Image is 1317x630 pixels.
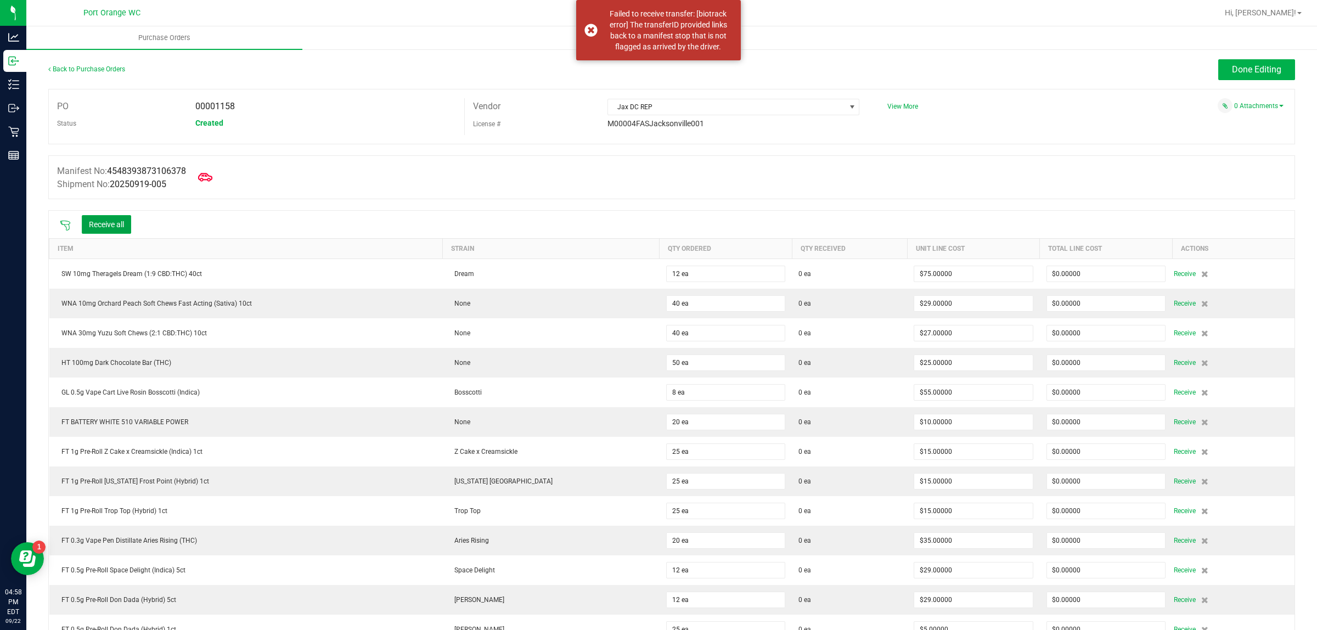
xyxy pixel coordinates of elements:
input: $0.00000 [914,503,1032,519]
label: PO [57,98,69,115]
span: Created [195,119,223,127]
label: Shipment No: [57,178,166,191]
span: Receive [1174,504,1196,517]
span: 0 ea [798,358,811,368]
div: SW 10mg Theragels Dream (1:9 CBD:THC) 40ct [56,269,436,279]
div: WNA 10mg Orchard Peach Soft Chews Fast Acting (Sativa) 10ct [56,299,436,308]
span: 0 ea [798,565,811,575]
span: Receive [1174,564,1196,577]
input: 0 ea [667,355,785,370]
span: Hi, [PERSON_NAME]! [1225,8,1296,17]
a: Purchase Orders [26,26,302,49]
span: Mark as Arrived [193,165,217,189]
inline-svg: Inbound [8,55,19,66]
button: Done Editing [1218,59,1295,80]
input: $0.00000 [1047,562,1165,578]
a: Back to Purchase Orders [48,65,125,73]
iframe: Resource center [11,542,44,575]
input: 0 ea [667,474,785,489]
label: Manifest No: [57,165,186,178]
span: 0 ea [798,299,811,308]
span: 0 ea [798,536,811,545]
input: 0 ea [667,533,785,548]
input: $0.00000 [1047,592,1165,607]
input: 0 ea [667,503,785,519]
a: View More [887,103,918,110]
input: 0 ea [667,414,785,430]
input: $0.00000 [914,296,1032,311]
div: FT BATTERY WHITE 510 VARIABLE POWER [56,417,436,427]
span: Receive [1174,267,1196,280]
div: HT 100mg Dark Chocolate Bar (THC) [56,358,436,368]
span: [US_STATE] [GEOGRAPHIC_DATA] [449,477,553,485]
input: $0.00000 [1047,503,1165,519]
span: Purchase Orders [123,33,205,43]
div: FT 1g Pre-Roll Z Cake x Creamsickle (Indica) 1ct [56,447,436,457]
div: GL 0.5g Vape Cart Live Rosin Bosscotti (Indica) [56,387,436,397]
input: 0 ea [667,444,785,459]
div: FT 1g Pre-Roll [US_STATE] Frost Point (Hybrid) 1ct [56,476,436,486]
th: Qty Received [792,238,907,258]
input: 0 ea [667,266,785,282]
input: $0.00000 [1047,414,1165,430]
input: $0.00000 [914,266,1032,282]
span: Port Orange WC [83,8,140,18]
span: 4548393873106378 [107,166,186,176]
span: Done Editing [1232,64,1281,75]
span: Scan packages to receive [60,220,71,231]
input: $0.00000 [914,533,1032,548]
input: 0 ea [667,325,785,341]
input: $0.00000 [1047,355,1165,370]
input: $0.00000 [1047,266,1165,282]
input: $0.00000 [914,385,1032,400]
span: Dream [449,270,474,278]
span: 0 ea [798,328,811,338]
input: $0.00000 [914,474,1032,489]
th: Actions [1172,238,1295,258]
input: $0.00000 [914,562,1032,578]
inline-svg: Outbound [8,103,19,114]
input: 0 ea [667,385,785,400]
input: $0.00000 [1047,325,1165,341]
span: Receive [1174,297,1196,310]
th: Total Line Cost [1040,238,1172,258]
input: $0.00000 [914,355,1032,370]
input: $0.00000 [914,444,1032,459]
th: Qty Ordered [660,238,792,258]
div: WNA 30mg Yuzu Soft Chews (2:1 CBD:THC) 10ct [56,328,436,338]
span: [PERSON_NAME] [449,596,504,604]
span: Receive [1174,445,1196,458]
p: 04:58 PM EDT [5,587,21,617]
span: 0 ea [798,447,811,457]
input: $0.00000 [1047,444,1165,459]
span: 0 ea [798,476,811,486]
div: Failed to receive transfer: [biotrack error] The transferID provided links back to a manifest sto... [604,8,733,52]
span: Receive [1174,534,1196,547]
input: $0.00000 [1047,296,1165,311]
th: Strain [442,238,660,258]
div: FT 0.5g Pre-Roll Don Dada (Hybrid) 5ct [56,595,436,605]
span: None [449,300,470,307]
span: Jax DC REP [608,99,846,115]
input: $0.00000 [1047,533,1165,548]
button: Receive all [82,215,131,234]
span: Z Cake x Creamsickle [449,448,517,455]
div: FT 1g Pre-Roll Trop Top (Hybrid) 1ct [56,506,436,516]
th: Unit Line Cost [907,238,1039,258]
span: None [449,359,470,367]
span: None [449,329,470,337]
input: $0.00000 [1047,385,1165,400]
span: Receive [1174,415,1196,429]
span: Space Delight [449,566,495,574]
input: 0 ea [667,296,785,311]
inline-svg: Inventory [8,79,19,90]
span: Receive [1174,356,1196,369]
label: Vendor [473,98,500,115]
span: Receive [1174,593,1196,606]
input: $0.00000 [914,325,1032,341]
span: 0 ea [798,387,811,397]
span: M00004FASJacksonville001 [607,119,704,128]
input: $0.00000 [1047,474,1165,489]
